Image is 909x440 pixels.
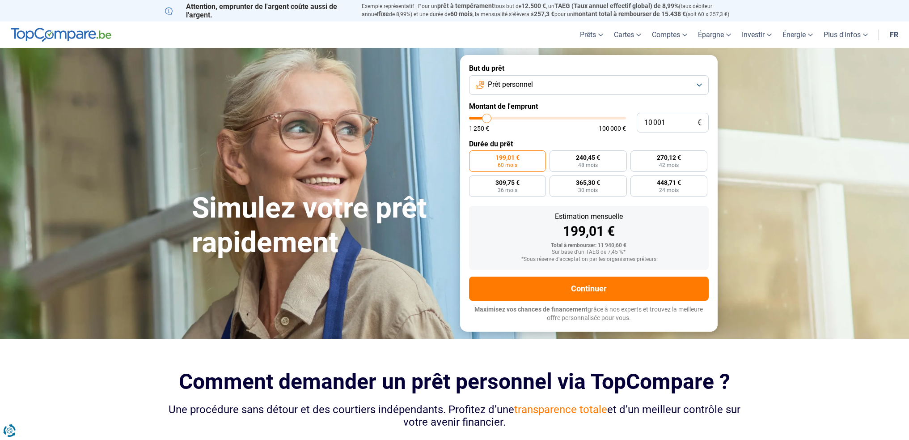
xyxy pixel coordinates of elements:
span: € [698,119,702,127]
span: 365,30 € [576,179,600,186]
a: Comptes [647,21,693,48]
label: But du prêt [469,64,709,73]
span: montant total à rembourser de 15.438 € [573,10,686,17]
span: 36 mois [498,188,517,193]
span: 100 000 € [599,125,626,132]
img: TopCompare [11,28,111,42]
span: fixe [378,10,389,17]
span: 12.500 € [521,2,546,9]
span: 270,12 € [657,154,681,161]
span: Prêt personnel [488,80,533,90]
span: 448,71 € [657,179,681,186]
span: 30 mois [578,188,598,193]
div: Une procédure sans détour et des courtiers indépendants. Profitez d’une et d’un meilleur contrôle... [165,403,744,429]
span: TAEG (Taux annuel effectif global) de 8,99% [554,2,679,9]
span: 1 250 € [469,125,489,132]
span: 60 mois [498,162,517,168]
a: Épargne [693,21,736,48]
label: Durée du prêt [469,140,709,148]
a: Cartes [609,21,647,48]
div: Estimation mensuelle [476,213,702,220]
button: Continuer [469,277,709,301]
span: 24 mois [659,188,679,193]
span: transparence totale [514,403,607,416]
span: 257,3 € [534,10,554,17]
div: *Sous réserve d'acceptation par les organismes prêteurs [476,256,702,263]
a: Prêts [575,21,609,48]
span: 42 mois [659,162,679,168]
div: Total à rembourser: 11 940,60 € [476,243,702,249]
span: 199,01 € [495,154,520,161]
span: 240,45 € [576,154,600,161]
span: 60 mois [450,10,473,17]
span: Maximisez vos chances de financement [474,306,588,313]
label: Montant de l'emprunt [469,102,709,111]
span: 48 mois [578,162,598,168]
a: fr [884,21,904,48]
a: Investir [736,21,777,48]
div: Sur base d'un TAEG de 7,45 %* [476,249,702,256]
h2: Comment demander un prêt personnel via TopCompare ? [165,369,744,394]
div: 199,01 € [476,225,702,238]
span: prêt à tempérament [437,2,494,9]
button: Prêt personnel [469,75,709,95]
p: Exemple représentatif : Pour un tous but de , un (taux débiteur annuel de 8,99%) et une durée de ... [362,2,744,18]
a: Plus d'infos [818,21,873,48]
p: Attention, emprunter de l'argent coûte aussi de l'argent. [165,2,351,19]
a: Énergie [777,21,818,48]
p: grâce à nos experts et trouvez la meilleure offre personnalisée pour vous. [469,305,709,323]
span: 309,75 € [495,179,520,186]
h1: Simulez votre prêt rapidement [192,191,449,260]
